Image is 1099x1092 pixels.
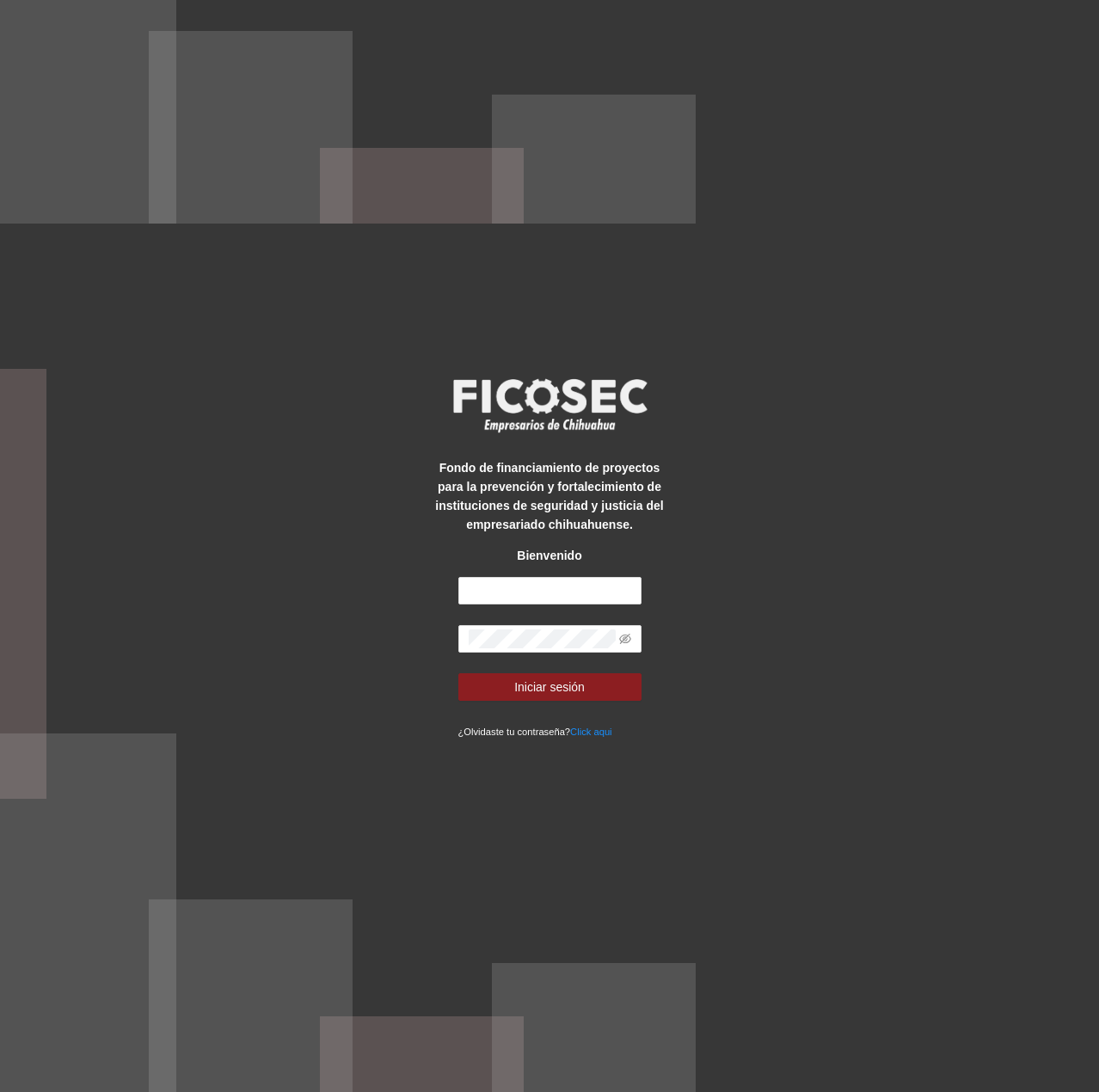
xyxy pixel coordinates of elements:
a: Click aqui [570,727,612,737]
strong: Bienvenido [517,549,581,562]
strong: Fondo de financiamiento de proyectos para la prevención y fortalecimiento de instituciones de seg... [435,461,663,531]
img: logo [442,373,657,437]
span: eye-invisible [619,633,631,645]
span: Iniciar sesión [514,678,585,696]
button: Iniciar sesión [458,673,642,701]
small: ¿Olvidaste tu contraseña? [458,727,612,737]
